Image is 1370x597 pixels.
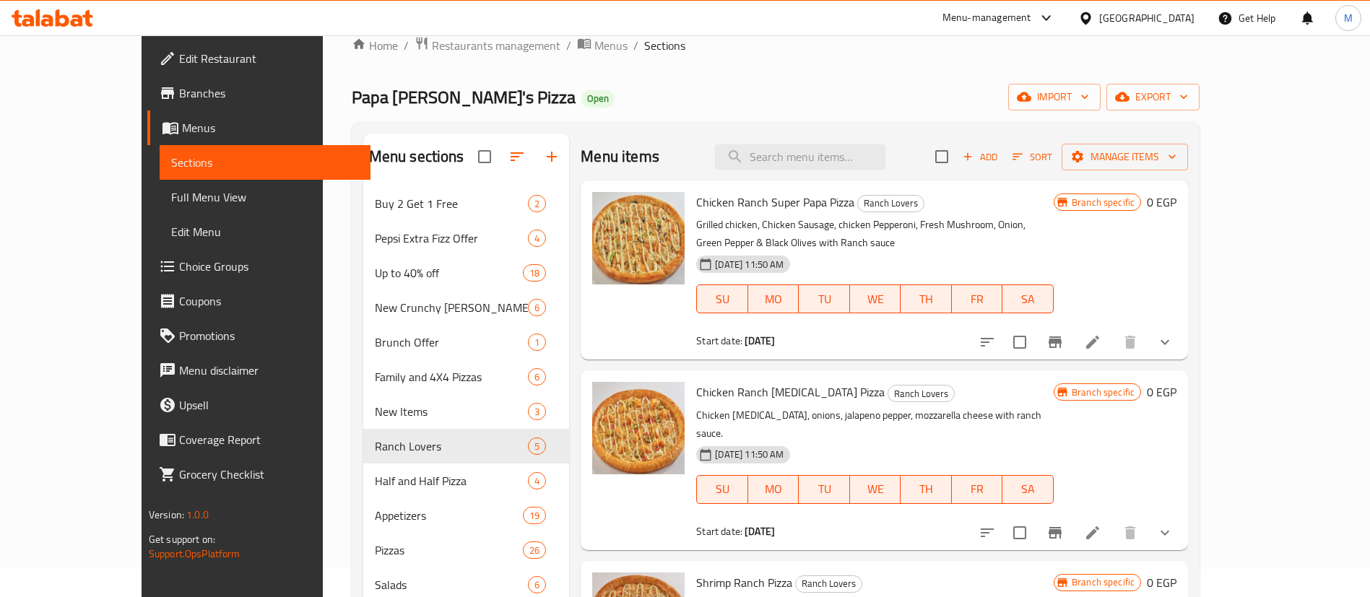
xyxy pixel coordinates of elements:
div: Appetizers19 [363,498,570,533]
span: TU [805,479,844,500]
span: New Crunchy [PERSON_NAME] [375,299,528,316]
a: Home [352,37,398,54]
div: Brunch Offer1 [363,325,570,359]
span: New Items [375,403,528,420]
a: Menus [577,36,628,55]
span: FR [958,289,997,310]
div: items [528,230,546,247]
span: 5 [529,440,545,453]
span: Branch specific [1066,196,1140,209]
button: Add [957,146,1003,168]
svg: Show Choices [1156,524,1174,541]
div: items [523,541,546,559]
span: Menu disclaimer [179,362,359,379]
button: TH [901,475,952,504]
h6: 0 EGP [1147,382,1176,402]
p: Chicken [MEDICAL_DATA], onions, jalapeno pepper, mozzarella cheese with ranch sauce. [696,406,1054,443]
span: Edit Menu [171,223,359,240]
img: Chicken Ranch Poppers Pizza [592,382,685,474]
nav: breadcrumb [352,36,1200,55]
button: FR [952,284,1003,313]
button: FR [952,475,1003,504]
div: Family and 4X4 Pizzas [375,368,528,385]
span: [DATE] 11:50 AM [709,258,789,271]
span: import [1020,88,1089,106]
span: Papa [PERSON_NAME]'s Pizza [352,81,576,113]
button: show more [1148,515,1182,550]
div: items [523,507,546,524]
b: [DATE] [745,331,775,350]
span: M [1344,10,1353,26]
h2: Menu items [581,146,659,167]
div: Up to 40% off18 [363,256,570,290]
span: Select all sections [469,141,500,172]
div: Buy 2 Get 1 Free [375,195,528,212]
b: [DATE] [745,522,775,541]
span: 1 [529,336,545,349]
button: sort-choices [970,515,1005,550]
span: Grocery Checklist [179,466,359,483]
span: Brunch Offer [375,334,528,351]
span: Select to update [1005,327,1035,357]
span: Sections [644,37,685,54]
span: Shrimp Ranch Pizza [696,572,792,593]
span: Ranch Lovers [375,437,528,455]
span: Branches [179,84,359,102]
span: Version: [149,505,184,524]
div: Ranch Lovers [857,195,924,212]
a: Coverage Report [147,422,370,457]
span: Coverage Report [179,431,359,448]
span: Open [581,92,615,105]
span: Edit Restaurant [179,50,359,67]
a: Grocery Checklist [147,457,370,492]
button: Add section [534,139,569,174]
button: WE [850,475,901,504]
a: Restaurants management [415,36,560,55]
button: delete [1113,325,1148,359]
div: New Crunchy [PERSON_NAME]6 [363,290,570,325]
span: 19 [524,509,545,523]
span: Sort [1013,149,1052,165]
a: Edit Menu [160,214,370,249]
span: Pepsi Extra Fizz Offer [375,230,528,247]
span: 6 [529,370,545,384]
p: Grilled chicken, Chicken Sausage, chicken Pepperoni, Fresh Mushroom, Onion, Green Pepper & Black ... [696,216,1054,252]
div: items [528,576,546,593]
svg: Show Choices [1156,334,1174,351]
span: 2 [529,197,545,211]
span: Appetizers [375,507,523,524]
a: Upsell [147,388,370,422]
div: items [528,437,546,455]
span: Restaurants management [432,37,560,54]
span: Menus [182,119,359,136]
button: Manage items [1062,144,1188,170]
span: SU [703,289,742,310]
span: Upsell [179,396,359,414]
span: Manage items [1073,148,1176,166]
button: TU [799,475,850,504]
span: TH [906,479,946,500]
span: 6 [529,301,545,315]
button: MO [748,475,799,504]
a: Coupons [147,284,370,318]
button: MO [748,284,799,313]
a: Promotions [147,318,370,353]
span: TH [906,289,946,310]
span: WE [856,479,896,500]
span: [DATE] 11:50 AM [709,448,789,461]
a: Edit Restaurant [147,41,370,76]
span: Add [961,149,1000,165]
span: Coupons [179,292,359,310]
a: Branches [147,76,370,110]
div: Buy 2 Get 1 Free2 [363,186,570,221]
button: SA [1002,475,1054,504]
span: Promotions [179,327,359,344]
span: 3 [529,405,545,419]
li: / [404,37,409,54]
span: Ranch Lovers [888,385,954,402]
div: Menu-management [942,9,1031,27]
span: Menus [594,37,628,54]
span: Up to 40% off [375,264,523,282]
